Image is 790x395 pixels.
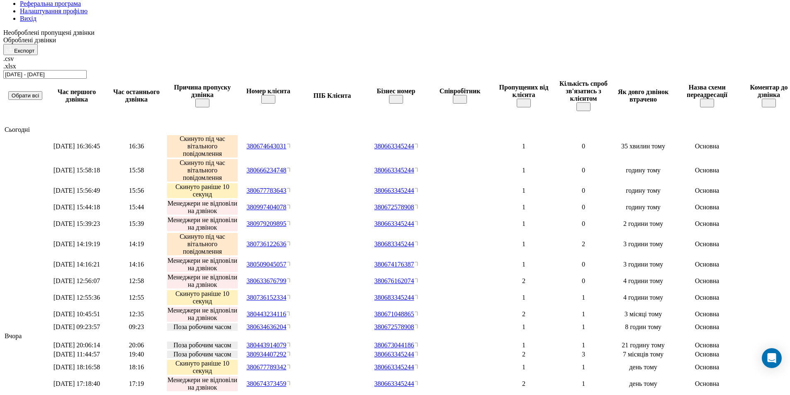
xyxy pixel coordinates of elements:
td: [DATE] 12:55:36 [47,290,106,305]
a: 380674176387 [374,261,414,268]
td: 12:35 [107,306,166,322]
a: 380934407292 [247,351,287,358]
a: 380663345244 [374,220,414,227]
span: Назва схеми переадресації [687,84,727,98]
td: [DATE] 16:36:45 [47,135,106,158]
span: ПІБ Клієнта [314,92,351,99]
td: Основна [673,341,741,349]
div: Менеджери не відповіли на дзвінок [167,200,238,215]
span: Кількість спроб зв'язатись з клієнтом [559,80,608,102]
td: годину тому [614,199,673,215]
td: [DATE] 12:56:07 [47,273,106,289]
td: Основна [673,233,741,256]
div: Поза робочим часом [167,342,238,349]
td: 16:36 [107,135,166,158]
div: Скинуто під час вітального повідомлення [167,233,238,255]
td: 8 годин тому [614,323,673,331]
span: Коментар до дзвінка [750,84,788,98]
td: 09:23 [107,323,166,331]
div: Менеджери не відповіли на дзвінок [167,257,238,272]
td: 18:16 [107,359,166,375]
td: 1 [494,216,553,232]
td: 1 [554,290,613,305]
td: Основна [673,199,741,215]
td: 15:44 [107,199,166,215]
span: Бізнес номер [377,87,416,95]
td: [DATE] 20:06:14 [47,341,106,349]
a: 380666234748 [247,167,287,174]
div: Менеджери не відповіли на дзвінок [167,216,238,231]
a: 380443914079 [247,342,287,349]
td: 1 [494,323,553,331]
td: 2 [554,233,613,256]
a: 380683345244 [374,294,414,301]
td: 35 хвилин тому [614,135,673,158]
a: 380673044186 [374,342,414,349]
td: [DATE] 14:16:21 [47,257,106,272]
a: 380676162074 [374,277,414,284]
td: день тому [614,359,673,375]
td: 14:16 [107,257,166,272]
a: 380663345244 [374,351,414,358]
button: Обрати всі [8,91,42,100]
span: Час першого дзвінка [58,88,96,103]
td: 1 [494,290,553,305]
td: 2 [494,376,553,392]
td: [DATE] 15:39:23 [47,216,106,232]
span: Як довго дзвінок втрачено [618,88,668,103]
td: 3 години тому [614,233,673,256]
a: 380672578908 [374,204,414,211]
td: 15:39 [107,216,166,232]
td: 19:40 [107,350,166,359]
td: годину тому [614,183,673,199]
td: 1 [494,159,553,182]
div: Скинуто під час вітального повідомлення [167,159,238,182]
td: Основна [673,135,741,158]
span: Пропущених від клієнта [499,84,549,98]
td: 0 [554,216,613,232]
td: 1 [554,376,613,392]
a: Вихід [20,15,36,22]
a: 380736152334 [247,294,287,301]
td: 1 [554,306,613,322]
td: Основна [673,257,741,272]
a: Налаштування профілю [20,7,88,15]
a: 380663345244 [374,380,414,387]
td: 1 [554,359,613,375]
div: Open Intercom Messenger [762,348,782,368]
td: 15:56 [107,183,166,199]
td: [DATE] 17:18:40 [47,376,106,392]
td: 0 [554,199,613,215]
td: 2 [494,350,553,359]
div: Скинуто під час вітального повідомлення [167,135,238,158]
span: Причина пропуску дзвінка [174,84,231,98]
td: 15:58 [107,159,166,182]
td: 2 [494,306,553,322]
td: 1 [494,341,553,349]
span: .xlsx [3,63,16,70]
td: 20:06 [107,341,166,349]
td: 17:19 [107,376,166,392]
div: Поза робочим часом [167,351,238,358]
td: Основна [673,359,741,375]
td: 2 [494,273,553,289]
td: 1 [494,359,553,375]
a: 380634636204 [247,323,287,330]
td: 3 місяці тому [614,306,673,322]
div: Скинуто раніше 10 секунд [167,360,238,375]
a: 380671048865 [374,310,414,317]
td: 14:19 [107,233,166,256]
td: 1 [554,341,613,349]
div: Скинуто раніше 10 секунд [167,183,238,198]
div: Необроблені пропущені дзвінки [3,29,787,36]
td: 1 [494,183,553,199]
td: [DATE] 15:56:49 [47,183,106,199]
td: [DATE] 15:58:18 [47,159,106,182]
span: Номер клієнта [246,87,290,95]
div: Менеджери не відповіли на дзвінок [167,307,238,322]
a: 380663345244 [374,187,414,194]
td: 1 [494,135,553,158]
td: 12:58 [107,273,166,289]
